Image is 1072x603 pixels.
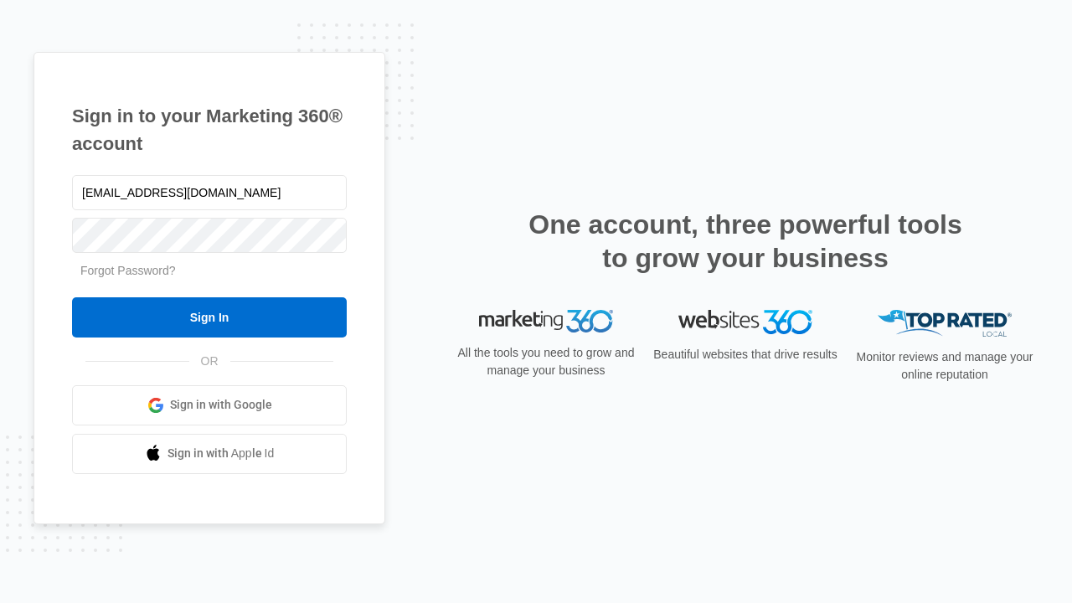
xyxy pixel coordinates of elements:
[452,344,640,379] p: All the tools you need to grow and manage your business
[170,396,272,414] span: Sign in with Google
[72,175,347,210] input: Email
[878,310,1012,338] img: Top Rated Local
[851,348,1038,384] p: Monitor reviews and manage your online reputation
[189,353,230,370] span: OR
[72,102,347,157] h1: Sign in to your Marketing 360® account
[523,208,967,275] h2: One account, three powerful tools to grow your business
[479,310,613,333] img: Marketing 360
[80,264,176,277] a: Forgot Password?
[72,297,347,338] input: Sign In
[72,434,347,474] a: Sign in with Apple Id
[167,445,275,462] span: Sign in with Apple Id
[678,310,812,334] img: Websites 360
[652,346,839,363] p: Beautiful websites that drive results
[72,385,347,425] a: Sign in with Google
